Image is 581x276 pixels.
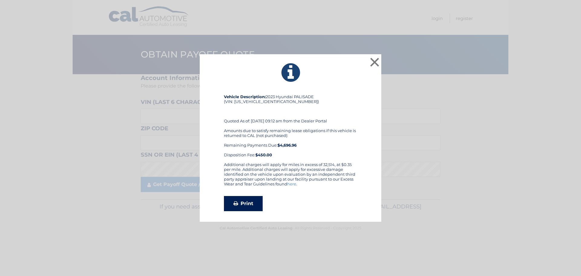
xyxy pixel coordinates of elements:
[287,181,296,186] a: here
[224,128,357,157] div: Amounts due to satisfy remaining lease obligations if this vehicle is returned to CAL (not purcha...
[224,196,263,211] a: Print
[255,152,272,157] strong: $450.00
[224,94,357,162] div: 2023 Hyundai PALISADE (VIN: [US_VEHICLE_IDENTIFICATION_NUMBER]) Quoted As of: [DATE] 09:12 am fro...
[224,94,266,99] strong: Vehicle Description:
[224,162,357,191] div: Additional charges will apply for miles in excess of 32,514, at $0.35 per mile. Additional charge...
[277,143,297,148] b: $4,696.96
[369,56,381,68] button: ×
